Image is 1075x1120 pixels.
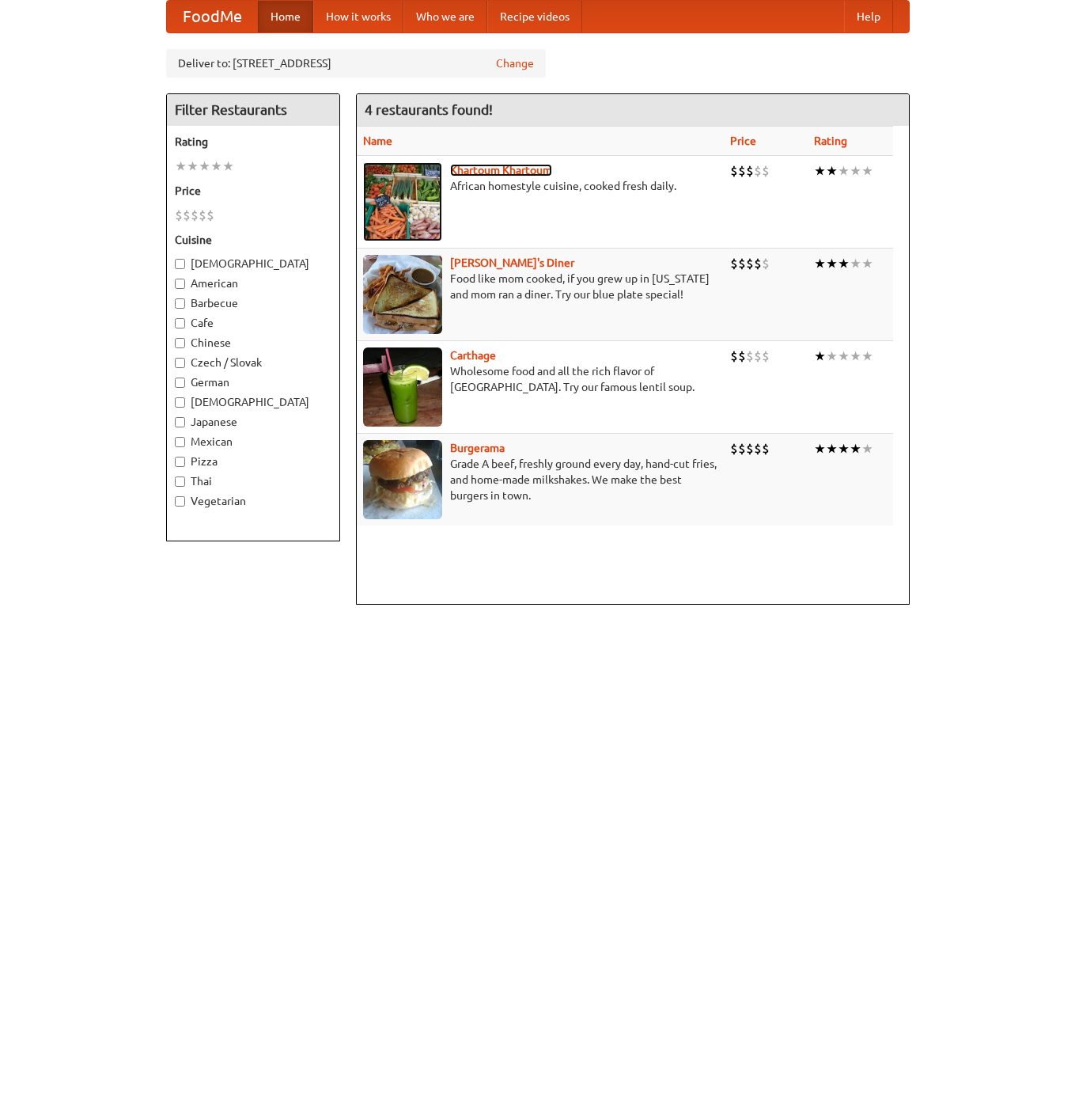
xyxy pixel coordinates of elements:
li: ★ [838,440,850,457]
label: Cafe [175,315,331,331]
li: $ [738,162,746,180]
input: Barbecue [175,298,185,309]
img: carthage.jpg [363,347,442,427]
li: ★ [838,162,850,180]
a: Rating [814,135,847,147]
li: $ [183,207,191,224]
li: $ [206,207,214,224]
li: $ [754,347,762,365]
li: ★ [814,255,826,272]
li: ★ [222,158,234,175]
a: Recipe videos [487,1,582,32]
label: [DEMOGRAPHIC_DATA] [175,256,331,271]
label: German [175,374,331,390]
a: [PERSON_NAME]'s Diner [450,256,574,269]
input: Thai [175,476,185,487]
label: Japanese [175,414,331,430]
img: burgerama.jpg [363,440,442,519]
ng-pluralize: 4 restaurants found! [365,102,493,117]
li: ★ [850,255,861,272]
input: Mexican [175,437,185,447]
li: $ [746,440,754,457]
li: $ [762,255,770,272]
li: ★ [826,347,838,365]
input: [DEMOGRAPHIC_DATA] [175,397,185,408]
li: ★ [210,158,222,175]
li: ★ [826,440,838,457]
input: Vegetarian [175,496,185,507]
li: $ [730,440,738,457]
li: $ [754,162,762,180]
a: Name [363,135,392,147]
label: Pizza [175,454,331,469]
img: khartoum.jpg [363,162,442,241]
label: American [175,275,331,291]
input: Czech / Slovak [175,358,185,368]
li: $ [762,440,770,457]
li: $ [730,347,738,365]
li: ★ [814,347,826,365]
li: ★ [850,347,861,365]
p: Grade A beef, freshly ground every day, hand-cut fries, and home-made milkshakes. We make the bes... [363,456,717,503]
li: $ [175,207,183,224]
li: ★ [838,255,850,272]
li: ★ [850,440,861,457]
li: $ [738,440,746,457]
a: Help [844,1,893,32]
h4: Filter Restaurants [167,94,339,126]
li: ★ [826,255,838,272]
h5: Cuisine [175,232,331,248]
input: Japanese [175,417,185,427]
li: ★ [861,162,873,180]
img: sallys.jpg [363,255,442,334]
label: Thai [175,473,331,489]
p: African homestyle cuisine, cooked fresh daily. [363,178,717,194]
div: Deliver to: [STREET_ADDRESS] [166,49,546,78]
li: ★ [814,440,826,457]
a: Carthage [450,349,496,362]
a: Home [258,1,313,32]
input: German [175,378,185,388]
li: ★ [861,347,873,365]
label: Vegetarian [175,493,331,509]
label: Chinese [175,335,331,351]
li: $ [730,255,738,272]
li: ★ [199,158,210,175]
a: Burgerama [450,442,505,454]
li: $ [754,440,762,457]
li: $ [762,162,770,180]
li: $ [191,207,199,224]
b: Khartoum Khartoum [450,164,552,177]
li: ★ [838,347,850,365]
li: ★ [861,255,873,272]
p: Food like mom cooked, if you grew up in [US_STATE] and mom ran a diner. Try our blue plate special! [363,271,717,302]
li: $ [738,255,746,272]
h5: Price [175,183,331,199]
p: Wholesome food and all the rich flavor of [GEOGRAPHIC_DATA]. Try our famous lentil soup. [363,363,717,395]
label: Barbecue [175,295,331,311]
li: $ [199,207,206,224]
li: ★ [826,162,838,180]
a: Price [730,135,756,147]
h5: Rating [175,134,331,150]
li: ★ [850,162,861,180]
input: Chinese [175,338,185,348]
input: American [175,279,185,289]
label: Czech / Slovak [175,355,331,370]
input: Pizza [175,457,185,467]
a: FoodMe [167,1,258,32]
li: $ [746,347,754,365]
li: $ [754,255,762,272]
input: Cafe [175,318,185,328]
label: Mexican [175,434,331,450]
li: $ [762,347,770,365]
li: ★ [861,440,873,457]
li: $ [746,255,754,272]
li: $ [746,162,754,180]
li: ★ [814,162,826,180]
li: ★ [175,158,187,175]
a: Who we are [403,1,487,32]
